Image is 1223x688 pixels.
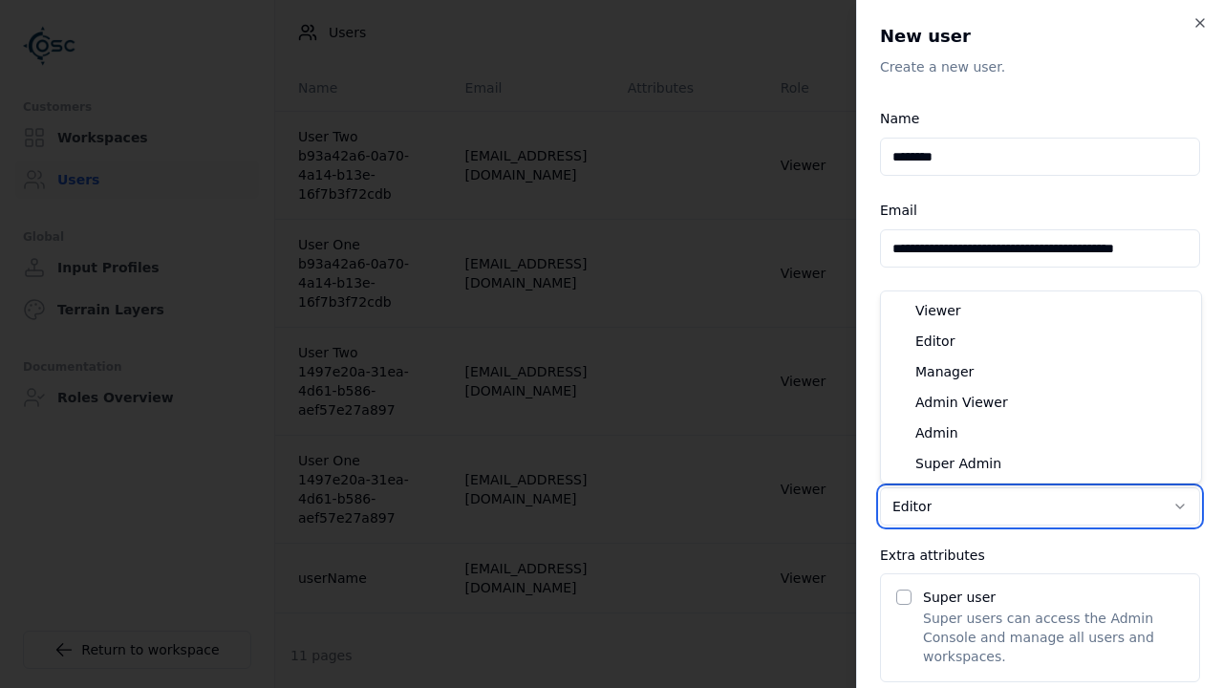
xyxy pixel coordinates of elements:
[915,393,1008,412] span: Admin Viewer
[915,423,958,442] span: Admin
[915,454,1001,473] span: Super Admin
[915,332,955,351] span: Editor
[915,362,974,381] span: Manager
[915,301,961,320] span: Viewer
